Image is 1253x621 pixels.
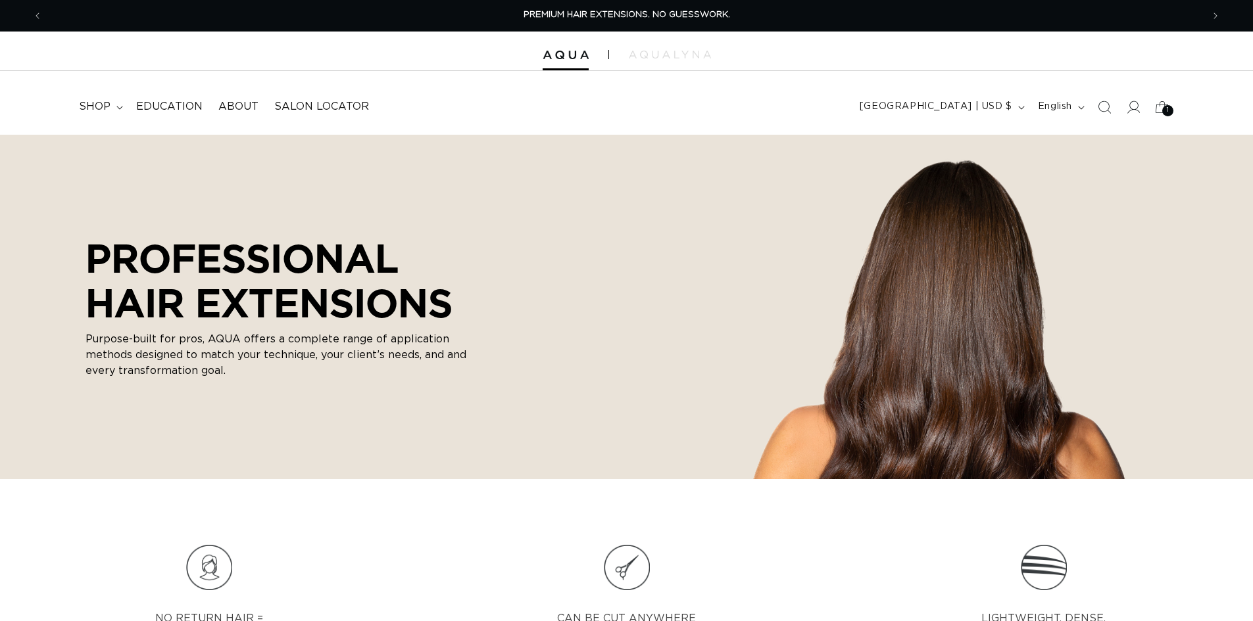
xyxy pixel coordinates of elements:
img: Icon_8.png [604,545,650,591]
button: Next announcement [1201,3,1230,28]
summary: shop [71,92,128,122]
img: aqualyna.com [629,51,711,58]
a: About [210,92,266,122]
span: English [1038,100,1072,114]
span: [GEOGRAPHIC_DATA] | USD $ [860,100,1012,114]
button: [GEOGRAPHIC_DATA] | USD $ [852,95,1030,120]
a: Education [128,92,210,122]
span: 1 [1167,105,1169,116]
span: Education [136,100,203,114]
span: shop [79,100,111,114]
img: Icon_9.png [1021,545,1067,591]
a: Salon Locator [266,92,377,122]
img: Aqua Hair Extensions [543,51,589,60]
span: Salon Locator [274,100,369,114]
button: English [1030,95,1090,120]
p: Purpose-built for pros, AQUA offers a complete range of application methods designed to match you... [86,331,467,379]
summary: Search [1090,93,1119,122]
button: Previous announcement [23,3,52,28]
p: PROFESSIONAL HAIR EXTENSIONS [86,235,467,325]
img: Icon_7.png [186,545,232,591]
span: PREMIUM HAIR EXTENSIONS. NO GUESSWORK. [524,11,730,19]
span: About [218,100,258,114]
